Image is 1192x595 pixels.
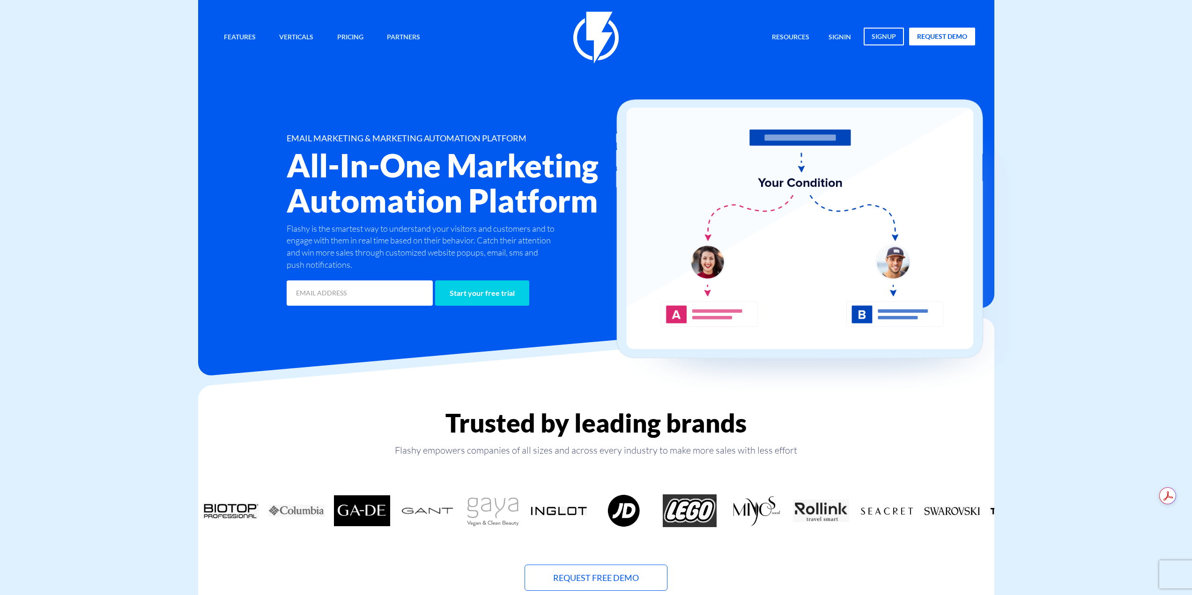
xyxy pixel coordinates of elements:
[788,494,854,527] div: 11 / 18
[822,28,858,48] a: signin
[435,280,529,306] input: Start your free trial
[287,280,433,306] input: EMAIL ADDRESS
[526,494,592,527] div: 7 / 18
[909,28,975,45] a: request demo
[592,494,657,527] div: 8 / 18
[525,565,667,591] a: Request Free Demo
[217,28,263,48] a: Features
[919,494,985,527] div: 13 / 18
[765,28,816,48] a: Resources
[854,494,919,527] div: 12 / 18
[272,28,320,48] a: Verticals
[723,494,788,527] div: 10 / 18
[264,494,329,527] div: 3 / 18
[198,444,994,457] p: Flashy empowers companies of all sizes and across every industry to make more sales with less effort
[460,494,526,527] div: 6 / 18
[864,28,904,45] a: signup
[198,409,994,437] h2: Trusted by leading brands
[287,223,557,271] p: Flashy is the smartest way to understand your visitors and customers and to engage with them in r...
[287,148,652,218] h2: All-In-One Marketing Automation Platform
[329,494,395,527] div: 4 / 18
[330,28,370,48] a: Pricing
[380,28,427,48] a: Partners
[657,494,723,527] div: 9 / 18
[395,494,460,527] div: 5 / 18
[198,494,264,527] div: 2 / 18
[985,494,1051,527] div: 14 / 18
[287,134,652,143] h1: EMAIL MARKETING & MARKETING AUTOMATION PLATFORM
